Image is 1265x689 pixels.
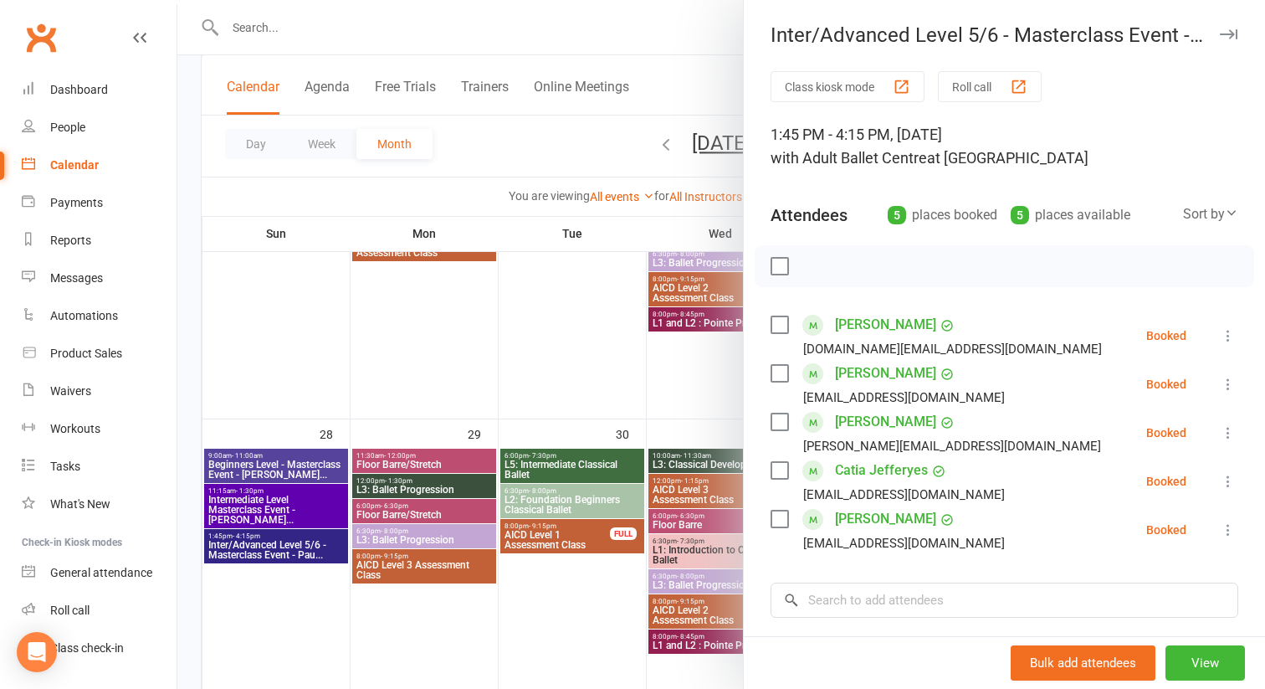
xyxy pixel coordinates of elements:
input: Search to add attendees [771,583,1238,618]
div: Inter/Advanced Level 5/6 - Masterclass Event - Pau... [744,23,1265,47]
div: Workouts [50,422,100,435]
div: [PERSON_NAME][EMAIL_ADDRESS][DOMAIN_NAME] [803,435,1101,457]
a: [PERSON_NAME] [835,506,936,532]
span: with Adult Ballet Centre [771,149,927,167]
div: 5 [1011,206,1029,224]
div: places available [1011,203,1130,227]
a: Class kiosk mode [22,630,177,667]
div: Dashboard [50,83,108,96]
a: Workouts [22,410,177,448]
div: [EMAIL_ADDRESS][DOMAIN_NAME] [803,387,1005,409]
div: Booked [1146,476,1186,487]
div: Reports [50,234,91,247]
div: People [50,121,85,134]
div: 1:45 PM - 4:15 PM, [DATE] [771,123,1238,170]
div: Booked [1146,330,1186,342]
a: [PERSON_NAME] [835,311,936,338]
a: Roll call [22,592,177,630]
a: Clubworx [20,17,62,59]
button: Class kiosk mode [771,71,924,102]
a: Automations [22,297,177,335]
div: Open Intercom Messenger [17,632,57,672]
div: Payments [50,196,103,209]
a: Catia Jefferyes [835,457,928,484]
a: Messages [22,260,177,297]
div: [EMAIL_ADDRESS][DOMAIN_NAME] [803,532,1005,554]
div: Booked [1146,524,1186,536]
div: Class check-in [50,641,124,655]
a: Waivers [22,373,177,410]
div: places booked [888,203,997,227]
div: [DOMAIN_NAME][EMAIL_ADDRESS][DOMAIN_NAME] [803,338,1102,360]
div: What's New [50,497,110,511]
a: General attendance kiosk mode [22,554,177,592]
button: View [1165,645,1245,681]
div: Roll call [50,604,90,617]
div: Automations [50,309,118,322]
div: Booked [1146,427,1186,439]
a: Tasks [22,448,177,486]
button: Bulk add attendees [1011,645,1155,681]
div: Attendees [771,203,848,227]
a: [PERSON_NAME] [835,409,936,435]
div: Tasks [50,460,80,473]
a: Calendar [22,147,177,184]
div: [EMAIL_ADDRESS][DOMAIN_NAME] [803,484,1005,506]
a: Reports [22,222,177,260]
a: Payments [22,184,177,222]
a: People [22,109,177,147]
a: Product Sales [22,335,177,373]
div: Waivers [50,384,91,398]
a: What's New [22,486,177,523]
a: [PERSON_NAME] [835,360,936,387]
div: Sort by [1183,203,1238,225]
div: Calendar [50,158,99,172]
div: Messages [50,271,103,285]
div: Booked [1146,378,1186,390]
div: Product Sales [50,347,122,360]
span: at [GEOGRAPHIC_DATA] [927,149,1088,167]
button: Roll call [938,71,1042,102]
div: 5 [888,206,906,224]
a: Dashboard [22,71,177,109]
div: General attendance [50,566,152,579]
